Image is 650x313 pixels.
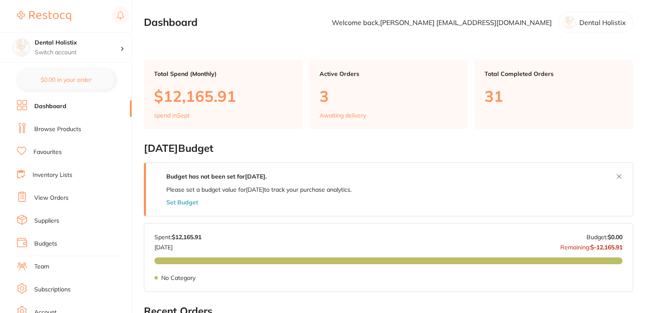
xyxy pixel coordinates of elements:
strong: Budget has not been set for [DATE] . [166,173,267,180]
h2: Dashboard [144,17,198,28]
p: Spent: [154,234,201,240]
a: Dashboard [34,102,66,111]
a: Restocq Logo [17,6,71,26]
p: Remaining: [560,240,622,251]
p: Welcome back, [PERSON_NAME] [EMAIL_ADDRESS][DOMAIN_NAME] [332,19,552,26]
img: Dental Holistix [13,39,30,56]
a: Suppliers [34,217,59,225]
p: $12,165.91 [154,87,292,105]
p: 3 [319,87,458,105]
p: spend in Sept [154,112,190,119]
p: Active Orders [319,70,458,77]
p: 31 [485,87,623,105]
strong: $-12,165.91 [590,243,622,251]
strong: $12,165.91 [172,233,201,241]
p: Budget: [587,234,622,240]
strong: $0.00 [608,233,622,241]
a: Total Completed Orders31 [474,60,633,129]
p: Switch account [35,48,120,57]
button: Set Budget [166,199,198,206]
p: No Category [161,274,196,281]
h4: Dental Holistix [35,39,120,47]
a: Budgets [34,240,57,248]
a: View Orders [34,194,69,202]
p: Total Completed Orders [485,70,623,77]
a: Browse Products [34,125,81,134]
a: Inventory Lists [33,171,72,179]
p: Total Spend (Monthly) [154,70,292,77]
img: Restocq Logo [17,11,71,21]
a: Total Spend (Monthly)$12,165.91spend inSept [144,60,303,129]
a: Active Orders3Awaiting delivery [309,60,468,129]
a: Favourites [33,148,62,156]
button: $0.00 in your order [17,70,115,90]
p: Please set a budget value for [DATE] to track your purchase analytics. [166,186,352,193]
h2: [DATE] Budget [144,143,633,154]
a: Team [34,263,49,271]
p: Awaiting delivery [319,112,366,119]
p: [DATE] [154,240,201,251]
a: Subscriptions [34,285,71,294]
p: Dental Holistix [579,19,626,26]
